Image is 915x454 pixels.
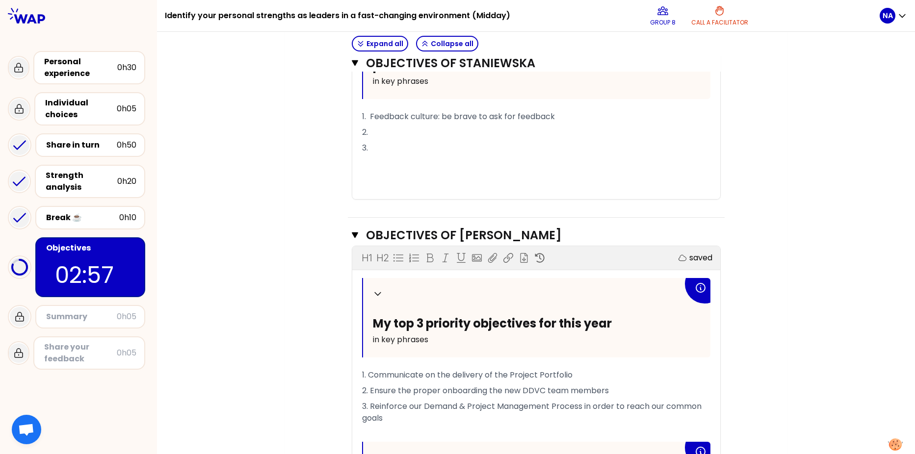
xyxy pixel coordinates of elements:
[117,347,136,359] div: 0h05
[650,19,676,26] p: Group 8
[691,19,748,26] p: Call a facilitator
[362,126,368,138] span: 2.
[46,170,117,193] div: Strength analysis
[352,227,721,243] button: Objectives of [PERSON_NAME]
[119,212,136,224] div: 0h10
[352,55,721,71] button: Objectives of Staniewska
[373,334,428,345] span: in key phrases
[366,227,686,243] h3: Objectives of [PERSON_NAME]
[46,212,119,224] div: Break ☕️
[46,311,117,323] div: Summary
[12,415,41,444] div: Ouvrir le chat
[646,1,680,30] button: Group 8
[689,252,712,264] p: saved
[44,341,117,365] div: Share your feedback
[376,251,389,265] p: H2
[46,242,136,254] div: Objectives
[687,1,752,30] button: Call a facilitator
[373,76,428,87] span: in key phrases
[362,401,704,424] span: 3. Reinforce our Demand & Project Management Process in order to reach our common goals
[373,315,612,331] span: My top 3 priority objectives for this year
[362,369,573,380] span: 1. Communicate on the delivery of the Project Portfolio
[352,36,408,51] button: Expand all
[55,258,126,292] p: 02:57
[45,97,117,121] div: Individual choices
[362,142,368,153] span: 3.
[362,251,372,265] p: H1
[366,55,686,71] h3: Objectives of Staniewska
[117,139,136,151] div: 0h50
[117,103,136,115] div: 0h05
[416,36,478,51] button: Collapse all
[117,62,136,74] div: 0h30
[44,56,117,79] div: Personal experience
[880,8,907,24] button: NA
[117,176,136,187] div: 0h20
[117,311,136,323] div: 0h05
[46,139,117,151] div: Share in turn
[362,385,609,396] span: 2. Ensure the proper onboarding the new DDVC team members
[883,11,893,21] p: NA
[362,111,555,122] span: 1. Feedback culture: be brave to ask for feedback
